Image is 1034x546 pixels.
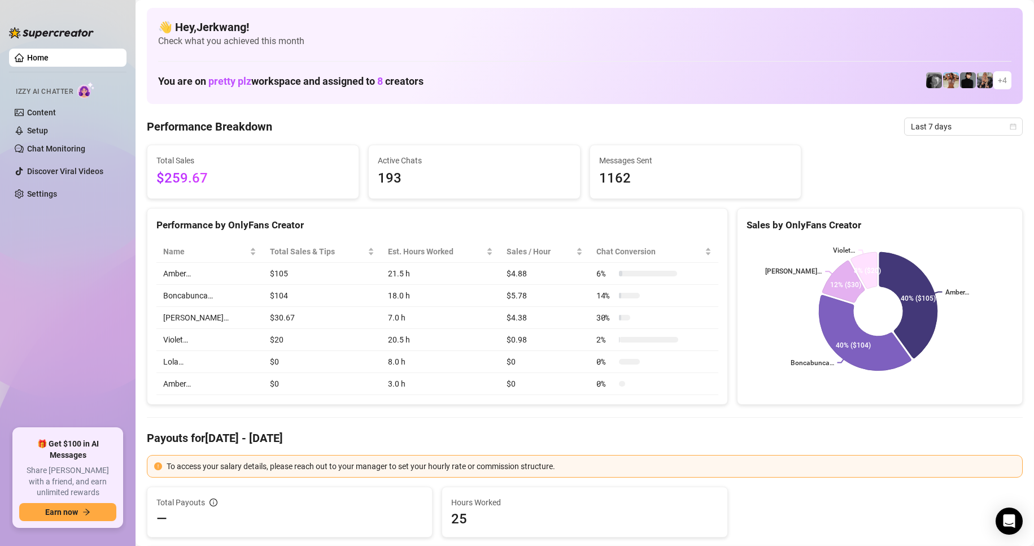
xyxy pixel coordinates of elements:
span: 8 [377,75,383,87]
a: Discover Viral Videos [27,167,103,176]
td: $0.98 [500,329,590,351]
span: Share [PERSON_NAME] with a friend, and earn unlimited rewards [19,465,116,499]
td: 20.5 h [381,329,500,351]
h4: Performance Breakdown [147,119,272,135]
td: $4.88 [500,263,590,285]
div: To access your salary details, please reach out to your manager to set your hourly rate or commis... [167,460,1015,473]
td: Violet… [156,329,263,351]
img: Camille [960,72,976,88]
span: + 4 [998,74,1007,86]
th: Chat Conversion [590,241,718,263]
text: Violet… [833,246,855,254]
span: 30 % [596,311,614,324]
div: Performance by OnlyFans Creator [156,218,718,233]
a: Home [27,53,49,62]
span: 1162 [599,168,792,189]
img: logo-BBDzfeDw.svg [9,27,94,38]
span: info-circle [210,499,217,506]
th: Sales / Hour [500,241,590,263]
td: $5.78 [500,285,590,307]
td: $104 [263,285,381,307]
img: Violet [977,72,993,88]
td: $0 [263,373,381,395]
a: Setup [27,126,48,135]
td: $105 [263,263,381,285]
span: 2 % [596,333,614,346]
span: 193 [378,168,571,189]
td: $30.67 [263,307,381,329]
a: Content [27,108,56,117]
text: [PERSON_NAME]… [765,268,822,276]
span: Total Payouts [156,496,205,509]
td: Amber… [156,373,263,395]
span: Check what you achieved this month [158,35,1011,47]
span: Izzy AI Chatter [16,86,73,97]
div: Open Intercom Messenger [996,508,1023,535]
span: calendar [1010,123,1016,130]
span: 6 % [596,267,614,280]
span: 25 [451,510,718,528]
div: Est. Hours Worked [388,245,484,258]
a: Chat Monitoring [27,144,85,153]
td: 3.0 h [381,373,500,395]
img: Amber [943,72,959,88]
td: $4.38 [500,307,590,329]
td: Boncabunca… [156,285,263,307]
span: arrow-right [82,508,90,516]
button: Earn nowarrow-right [19,503,116,521]
td: $20 [263,329,381,351]
span: Hours Worked [451,496,718,509]
span: exclamation-circle [154,462,162,470]
td: 18.0 h [381,285,500,307]
text: Amber… [946,288,970,296]
span: Messages Sent [599,154,792,167]
td: Amber… [156,263,263,285]
span: Chat Conversion [596,245,703,258]
span: 14 % [596,289,614,302]
span: Sales / Hour [507,245,574,258]
span: — [156,510,167,528]
span: Total Sales [156,154,350,167]
td: Lola… [156,351,263,373]
h1: You are on workspace and assigned to creators [158,75,424,88]
td: $0 [500,351,590,373]
span: Total Sales & Tips [270,245,365,258]
img: AI Chatter [77,82,95,98]
th: Total Sales & Tips [263,241,381,263]
td: [PERSON_NAME]… [156,307,263,329]
span: pretty plz [208,75,251,87]
td: 8.0 h [381,351,500,373]
span: Active Chats [378,154,571,167]
td: $0 [263,351,381,373]
span: 0 % [596,356,614,368]
span: 🎁 Get $100 in AI Messages [19,439,116,461]
text: Boncabunca… [790,359,834,367]
td: 7.0 h [381,307,500,329]
span: 0 % [596,378,614,390]
h4: Payouts for [DATE] - [DATE] [147,430,1023,446]
td: 21.5 h [381,263,500,285]
span: Earn now [45,508,78,517]
h4: 👋 Hey, Jerkwang ! [158,19,1011,35]
span: $259.67 [156,168,350,189]
td: $0 [500,373,590,395]
span: Name [163,245,247,258]
a: Settings [27,189,57,198]
img: Amber [926,72,942,88]
div: Sales by OnlyFans Creator [747,218,1013,233]
span: Last 7 days [911,118,1016,135]
th: Name [156,241,263,263]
